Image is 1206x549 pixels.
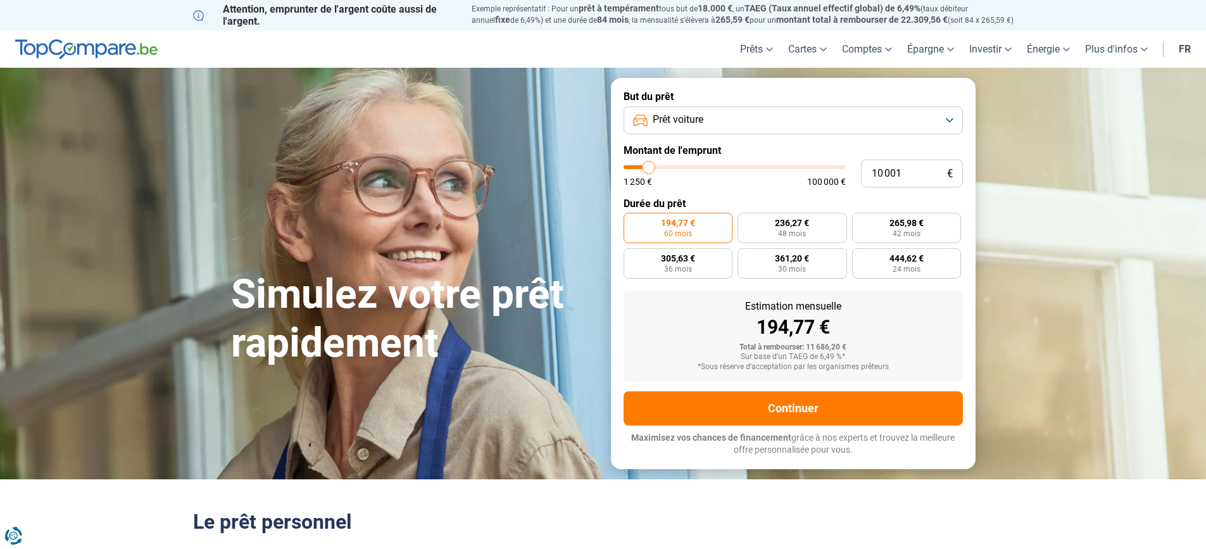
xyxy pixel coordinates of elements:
[624,198,963,210] label: Durée du prêt
[631,432,791,443] span: Maximisez vos chances de financement
[193,3,456,27] p: Attention, emprunter de l'argent coûte aussi de l'argent.
[624,91,963,103] label: But du prêt
[664,230,692,237] span: 60 mois
[653,113,703,127] span: Prêt voiture
[778,265,806,273] span: 30 mois
[781,30,834,68] a: Cartes
[624,144,963,156] label: Montant de l'emprunt
[744,3,920,13] span: TAEG (Taux annuel effectif global) de 6,49%
[624,391,963,426] button: Continuer
[889,218,924,227] span: 265,98 €
[634,353,953,362] div: Sur base d'un TAEG de 6,49 %*
[624,432,963,457] p: grâce à nos experts et trouvez la meilleure offre personnalisée pour vous.
[624,177,652,186] span: 1 250 €
[634,363,953,372] div: *Sous réserve d'acceptation par les organismes prêteurs
[776,15,948,25] span: montant total à rembourser de 22.309,56 €
[15,39,158,60] img: TopCompare
[472,3,1014,26] p: Exemple représentatif : Pour un tous but de , un (taux débiteur annuel de 6,49%) et une durée de ...
[1171,30,1198,68] a: fr
[715,15,750,25] span: 265,59 €
[231,270,596,368] h1: Simulez votre prêt rapidement
[193,510,1014,534] h2: Le prêt personnel
[807,177,846,186] span: 100 000 €
[900,30,962,68] a: Épargne
[664,265,692,273] span: 36 mois
[893,265,920,273] span: 24 mois
[579,3,659,13] span: prêt à tempérament
[661,254,695,263] span: 305,63 €
[775,218,809,227] span: 236,27 €
[698,3,732,13] span: 18.000 €
[834,30,900,68] a: Comptes
[624,106,963,134] button: Prêt voiture
[962,30,1019,68] a: Investir
[732,30,781,68] a: Prêts
[634,301,953,312] div: Estimation mensuelle
[775,254,809,263] span: 361,20 €
[495,15,510,25] span: fixe
[597,15,629,25] span: 84 mois
[661,218,695,227] span: 194,77 €
[634,318,953,337] div: 194,77 €
[634,343,953,352] div: Total à rembourser: 11 686,20 €
[889,254,924,263] span: 444,62 €
[1077,30,1155,68] a: Plus d'infos
[893,230,920,237] span: 42 mois
[778,230,806,237] span: 48 mois
[947,168,953,179] span: €
[1019,30,1077,68] a: Énergie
